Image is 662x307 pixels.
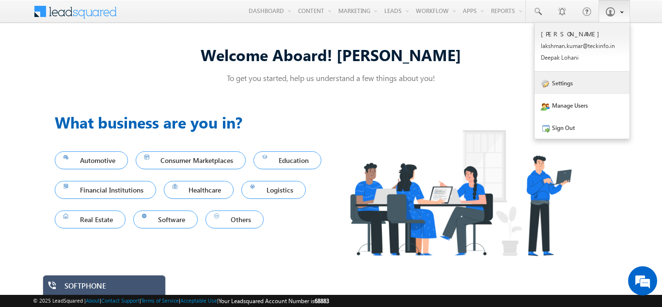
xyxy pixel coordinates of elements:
[173,183,225,196] span: Healthcare
[541,54,623,61] p: Deepa k Lohan i
[142,213,189,226] span: Software
[55,111,331,134] h3: What business are you in?
[63,183,147,196] span: Financial Institutions
[250,183,297,196] span: Logistics
[315,297,329,305] span: 68883
[535,23,630,72] a: [PERSON_NAME] lakshman.kumar@teckinfo.in Deepak Lohani
[262,154,313,167] span: Education
[219,297,329,305] span: Your Leadsquared Account Number is
[55,44,607,65] div: Welcome Aboard! [PERSON_NAME]
[64,281,158,295] div: SOFTPHONE
[33,296,329,306] span: © 2025 LeadSquared | | | | |
[55,73,607,83] p: To get you started, help us understand a few things about you!
[144,154,237,167] span: Consumer Marketplaces
[63,213,117,226] span: Real Estate
[101,297,140,304] a: Contact Support
[86,297,100,304] a: About
[541,42,623,49] p: laksh man.k umar@ tecki nfo.i n
[180,297,217,304] a: Acceptable Use
[535,72,630,94] a: Settings
[535,116,630,139] a: Sign Out
[141,297,179,304] a: Terms of Service
[541,30,623,38] p: [PERSON_NAME]
[331,111,590,275] img: Industry.png
[535,94,630,116] a: Manage Users
[63,154,119,167] span: Automotive
[214,213,255,226] span: Others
